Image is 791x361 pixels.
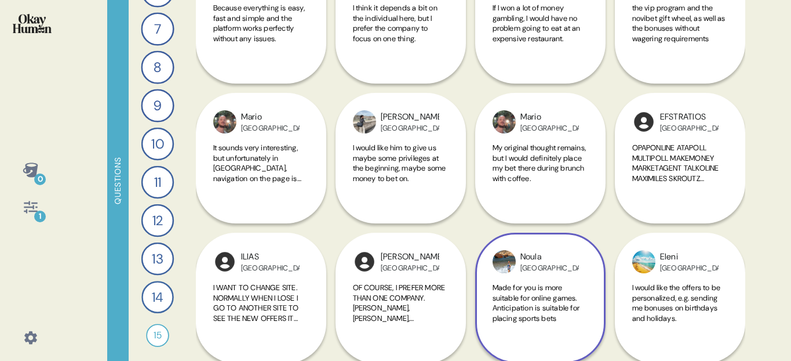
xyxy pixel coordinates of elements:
[34,211,46,222] div: 1
[141,128,173,160] div: 10
[141,12,174,45] div: 7
[520,251,579,263] div: Noula
[493,250,516,273] img: 361_PROFILE_PICTURE_1000000277.jpg
[241,251,300,263] div: ILIAS
[141,204,173,237] div: 12
[141,281,174,313] div: 14
[141,50,174,84] div: 8
[241,263,300,273] div: [GEOGRAPHIC_DATA]
[241,124,300,133] div: [GEOGRAPHIC_DATA]
[660,111,719,124] div: EFSTRATIOS
[353,250,376,273] img: l1ibTKarBSWXLOhlfT5LxFP+OttMJpPJZDKZTCbz9PgHEggSPYjZSwEAAAAASUVORK5CYII=
[632,110,655,133] img: l1ibTKarBSWXLOhlfT5LxFP+OttMJpPJZDKZTCbz9PgHEggSPYjZSwEAAAAASUVORK5CYII=
[381,111,439,124] div: [PERSON_NAME]
[146,324,169,347] div: 15
[381,251,439,263] div: [PERSON_NAME]
[213,110,236,133] img: 404_PROFILE_PICTURE_39400032_10209278898048513_2972155924753416192_n.jpg
[493,283,580,323] span: Made for you is more suitable for online games. Anticipation is suitable for placing sports bets
[141,166,173,198] div: 11
[353,283,446,344] span: OF COURSE, I PREFER MORE THAN ONE COMPANY. [PERSON_NAME], [PERSON_NAME], [PERSON_NAME], [PERSON_N...
[520,263,579,273] div: [GEOGRAPHIC_DATA]
[632,143,719,193] span: OPAPONLINE ATAPOLL MULTIPOLL MAKEMONEY MARKETAGENT TALKOLINE MAXIMILES SKROUTZ SURVEYS FOR MONEY
[381,124,439,133] div: [GEOGRAPHIC_DATA]
[660,124,719,133] div: [GEOGRAPHIC_DATA]
[213,250,236,273] img: l1ibTKarBSWXLOhlfT5LxFP+OttMJpPJZDKZTCbz9PgHEggSPYjZSwEAAAAASUVORK5CYII=
[241,111,300,124] div: Mario
[213,143,301,193] span: It sounds very interesting, but unfortunately in [GEOGRAPHIC_DATA], navigation on the page is not...
[353,3,438,44] span: I think it depends a bit on the individual here, but I prefer the company to focus on one thing.
[213,3,305,44] span: Because everything is easy, fast and simple and the platform works perfectly without any issues.
[493,3,581,44] span: If I won a lot of money gambling, I would have no problem going to eat at an expensive restaurant.
[353,143,446,183] span: I would like him to give us maybe some privileges at the beginning, maybe some money to bet on.
[381,263,439,273] div: [GEOGRAPHIC_DATA]
[213,283,299,333] span: I WANT TO CHANGE SITE. NORMALLY WHEN I LOSE I GO TO ANOTHER SITE TO SEE THE NEW OFFERS IT HAS.
[13,14,52,33] img: okayhuman.3b1b6348.png
[353,110,376,133] img: 370_PROFILE_PICTURE_IMG_2324.jpeg
[34,174,46,185] div: 0
[141,243,173,275] div: 13
[141,89,174,122] div: 9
